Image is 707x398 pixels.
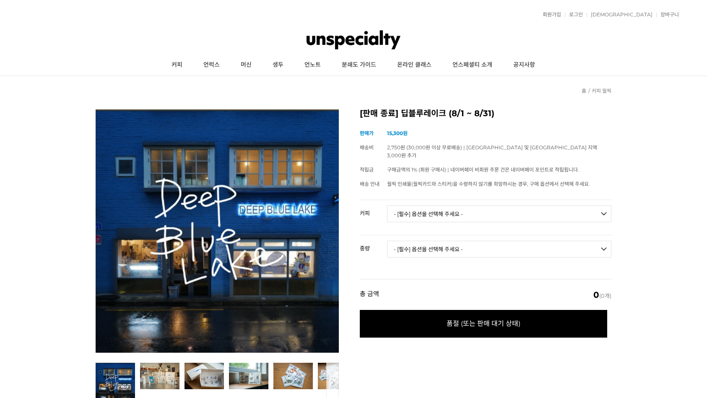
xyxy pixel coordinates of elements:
[387,55,442,75] a: 온라인 클래스
[582,88,586,94] a: 홈
[360,200,387,219] th: 커피
[360,291,379,299] strong: 총 금액
[360,181,379,187] span: 배송 안내
[331,55,387,75] a: 분쇄도 가이드
[193,55,230,75] a: 언럭스
[360,166,374,173] span: 적립금
[294,55,331,75] a: 언노트
[656,12,679,17] a: 장바구니
[307,27,401,52] img: 언스페셜티 몰
[96,109,339,353] img: 8월 커피 월픽 딥블루레이크
[360,144,374,151] span: 배송비
[565,12,583,17] a: 로그인
[503,55,546,75] a: 공지사항
[387,181,590,187] span: 월픽 인쇄물(월픽카드와 스티커)을 수령하지 않기를 희망하시는 경우, 구매 옵션에서 선택해 주세요.
[538,12,561,17] a: 회원가입
[230,55,262,75] a: 머신
[161,55,193,75] a: 커피
[593,291,611,299] span: (0개)
[360,310,607,338] span: 품절 (또는 판매 대기 상태)
[387,144,597,159] span: 2,750원 (30,000원 이상 무료배송) | [GEOGRAPHIC_DATA] 및 [GEOGRAPHIC_DATA] 지역 3,000원 추가
[442,55,503,75] a: 언스페셜티 소개
[592,88,611,94] a: 커피 월픽
[262,55,294,75] a: 생두
[360,130,374,136] span: 판매가
[360,235,387,255] th: 중량
[593,290,599,300] em: 0
[587,12,652,17] a: [DEMOGRAPHIC_DATA]
[360,109,611,118] h2: [판매 종료] 딥블루레이크 (8/1 ~ 8/31)
[387,166,579,173] span: 구매금액의 1% (회원 구매시) | 네이버페이 비회원 주문 건은 네이버페이 포인트로 적립됩니다.
[387,130,408,136] strong: 15,300원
